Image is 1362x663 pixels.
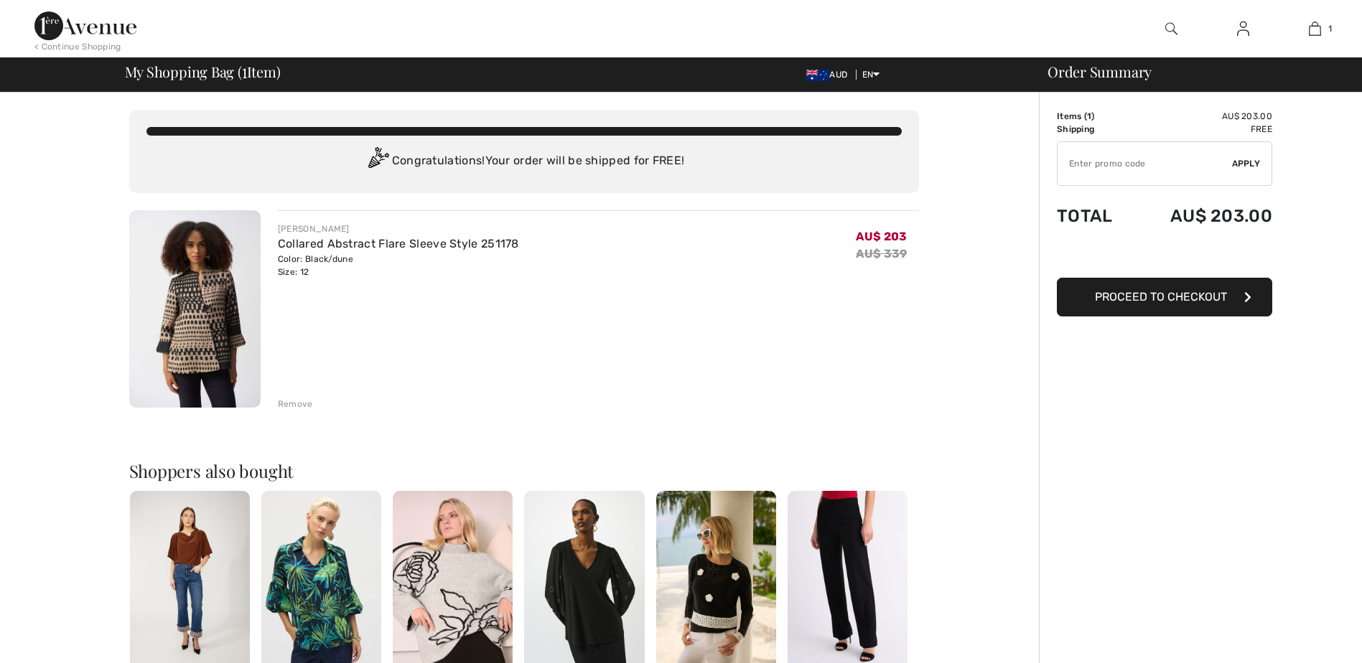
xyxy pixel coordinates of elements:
[1133,110,1272,123] td: AU$ 203.00
[278,222,519,235] div: [PERSON_NAME]
[129,462,919,479] h2: Shoppers also bought
[806,70,829,81] img: Australian Dollar
[1057,110,1133,123] td: Items ( )
[129,210,261,408] img: Collared Abstract Flare Sleeve Style 251178
[278,237,519,250] a: Collared Abstract Flare Sleeve Style 251178
[278,398,313,410] div: Remove
[1057,240,1272,273] iframe: PayPal
[278,253,519,278] div: Color: Black/dune Size: 12
[1226,20,1261,38] a: Sign In
[34,11,136,40] img: 1ère Avenue
[806,70,853,80] span: AUD
[1232,157,1261,170] span: Apply
[146,147,902,176] div: Congratulations! Your order will be shipped for FREE!
[1279,20,1350,37] a: 1
[856,230,907,243] span: AU$ 203
[363,147,392,176] img: Congratulation2.svg
[1309,20,1321,37] img: My Bag
[1095,290,1227,304] span: Proceed to Checkout
[1057,192,1133,240] td: Total
[1087,111,1091,121] span: 1
[1328,22,1332,35] span: 1
[1057,123,1133,136] td: Shipping
[1237,20,1249,37] img: My Info
[34,40,121,53] div: < Continue Shopping
[242,61,247,80] span: 1
[1165,20,1177,37] img: search the website
[856,247,907,260] s: AU$ 339
[1058,142,1232,185] input: Promo code
[125,65,281,79] span: My Shopping Bag ( Item)
[1030,65,1353,79] div: Order Summary
[1057,278,1272,316] button: Proceed to Checkout
[1133,123,1272,136] td: Free
[862,70,880,80] span: EN
[1133,192,1272,240] td: AU$ 203.00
